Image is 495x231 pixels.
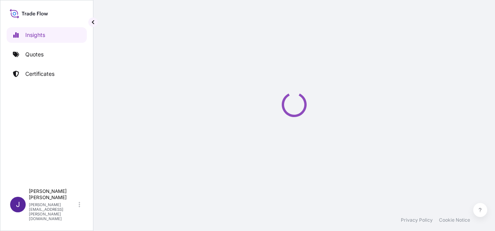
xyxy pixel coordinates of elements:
[401,217,433,223] a: Privacy Policy
[7,27,87,43] a: Insights
[7,47,87,62] a: Quotes
[439,217,470,223] a: Cookie Notice
[29,202,77,221] p: [PERSON_NAME][EMAIL_ADDRESS][PERSON_NAME][DOMAIN_NAME]
[29,188,77,201] p: [PERSON_NAME] [PERSON_NAME]
[25,31,45,39] p: Insights
[25,51,44,58] p: Quotes
[16,201,20,208] span: J
[7,66,87,82] a: Certificates
[25,70,54,78] p: Certificates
